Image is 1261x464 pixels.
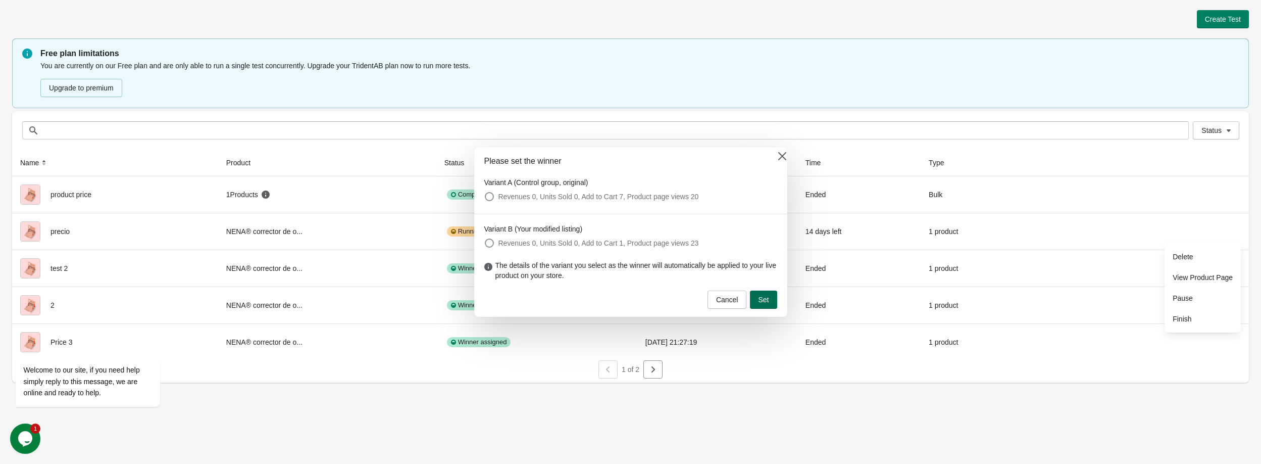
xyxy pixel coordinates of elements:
span: Set [758,296,769,304]
span: Cancel [716,296,738,304]
legend: Variant A (Control group, original) [484,177,588,188]
iframe: chat widget [10,265,192,419]
span: Revenues 0, Units Sold 0, Add to Cart 1, Product page views 23 [498,238,699,248]
iframe: chat widget [10,424,42,454]
div: The details of the variant you select as the winner will automatically be applied to your live pr... [474,260,787,291]
button: Set [750,291,777,309]
button: Cancel [708,291,747,309]
span: Revenues 0, Units Sold 0, Add to Cart 7, Product page views 20 [498,192,699,202]
legend: Variant B (Your modified listing) [484,224,583,234]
